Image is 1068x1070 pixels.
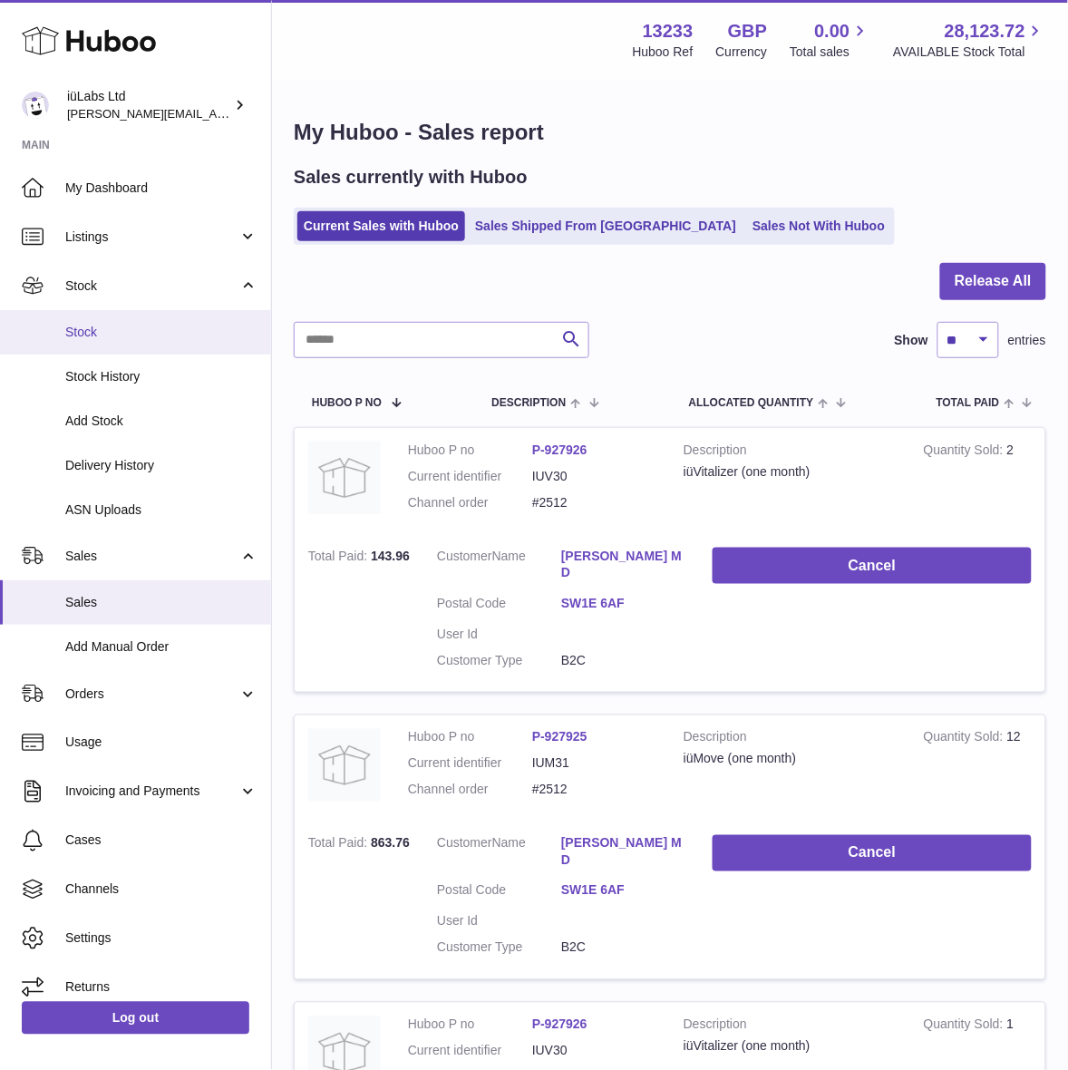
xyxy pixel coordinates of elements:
dt: Customer Type [437,652,561,669]
a: P-927926 [532,1017,587,1032]
a: [PERSON_NAME] MD [561,548,685,582]
div: iüVitalizer (one month) [684,1038,897,1055]
span: 143.96 [371,549,410,563]
dd: B2C [561,652,685,669]
dt: Channel order [408,782,532,799]
strong: Quantity Sold [924,730,1007,749]
a: Sales Shipped From [GEOGRAPHIC_DATA] [469,211,743,241]
span: Total paid [937,397,1000,409]
dt: Huboo P no [408,729,532,746]
span: Returns [65,979,257,997]
span: entries [1008,332,1046,349]
strong: 13233 [643,19,694,44]
span: Channels [65,881,257,899]
span: 0.00 [815,19,850,44]
span: Stock History [65,368,257,385]
span: Total sales [790,44,870,61]
dt: Channel order [408,494,532,511]
dt: Customer Type [437,939,561,957]
dd: IUV30 [532,468,656,485]
span: Add Manual Order [65,638,257,656]
dd: #2512 [532,782,656,799]
dt: Postal Code [437,595,561,617]
span: Customer [437,549,492,563]
span: [PERSON_NAME][EMAIL_ADDRESS][DOMAIN_NAME] [67,106,364,121]
a: Log out [22,1002,249,1035]
td: 12 [910,715,1045,822]
span: 863.76 [371,836,410,851]
a: Current Sales with Huboo [297,211,465,241]
span: Settings [65,930,257,948]
dt: User Id [437,626,561,643]
dd: IUM31 [532,755,656,773]
img: annunziata@iulabs.co [22,92,49,119]
span: Customer [437,836,492,851]
span: Description [491,397,566,409]
span: Stock [65,277,238,295]
a: SW1E 6AF [561,595,685,612]
dt: Huboo P no [408,1016,532,1034]
span: ASN Uploads [65,501,257,519]
span: Sales [65,594,257,611]
dd: IUV30 [532,1043,656,1060]
dt: Current identifier [408,468,532,485]
strong: Quantity Sold [924,1017,1007,1036]
span: Invoicing and Payments [65,783,238,801]
h1: My Huboo - Sales report [294,118,1046,147]
strong: Description [684,442,897,463]
dt: Current identifier [408,1043,532,1060]
span: 28,123.72 [945,19,1025,44]
dt: Current identifier [408,755,532,773]
dt: Name [437,835,561,874]
div: Currency [716,44,768,61]
div: iüMove (one month) [684,751,897,768]
a: SW1E 6AF [561,882,685,900]
strong: Description [684,729,897,751]
div: iüVitalizer (one month) [684,463,897,481]
span: AVAILABLE Stock Total [893,44,1046,61]
span: My Dashboard [65,180,257,197]
span: Listings [65,229,238,246]
strong: Quantity Sold [924,443,1007,462]
strong: Total Paid [308,836,371,855]
a: P-927925 [532,730,587,744]
span: Sales [65,548,238,565]
img: no-photo.jpg [308,729,381,802]
div: Huboo Ref [633,44,694,61]
label: Show [895,332,928,349]
strong: Total Paid [308,549,371,568]
a: 0.00 Total sales [790,19,870,61]
h2: Sales currently with Huboo [294,165,528,190]
a: Sales Not With Huboo [746,211,891,241]
a: 28,123.72 AVAILABLE Stock Total [893,19,1046,61]
span: Cases [65,832,257,850]
strong: Description [684,1016,897,1038]
dt: Name [437,548,561,587]
dd: #2512 [532,494,656,511]
dd: B2C [561,939,685,957]
td: 2 [910,428,1045,534]
a: P-927926 [532,443,587,457]
span: Delivery History [65,457,257,474]
span: Usage [65,734,257,752]
button: Release All [940,263,1046,300]
span: Stock [65,324,257,341]
button: Cancel [713,548,1032,585]
dt: Postal Code [437,882,561,904]
strong: GBP [728,19,767,44]
span: Orders [65,686,238,703]
span: ALLOCATED Quantity [689,397,814,409]
span: Add Stock [65,413,257,430]
a: [PERSON_NAME] MD [561,835,685,870]
button: Cancel [713,835,1032,872]
div: iüLabs Ltd [67,88,230,122]
dt: User Id [437,913,561,930]
dt: Huboo P no [408,442,532,459]
span: Huboo P no [312,397,382,409]
img: no-photo.jpg [308,442,381,514]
